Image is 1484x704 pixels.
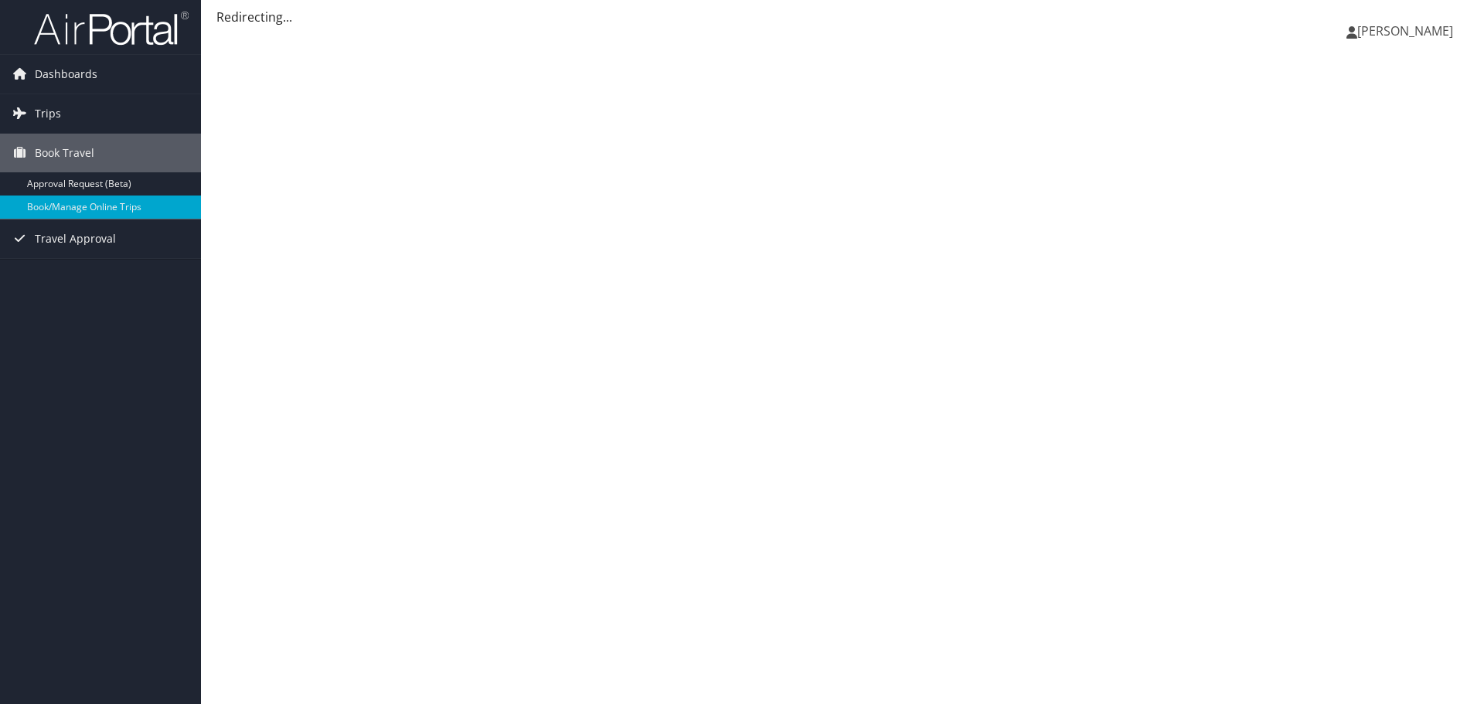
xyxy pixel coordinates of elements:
[1346,8,1469,54] a: [PERSON_NAME]
[216,8,1469,26] div: Redirecting...
[35,94,61,133] span: Trips
[35,55,97,94] span: Dashboards
[34,10,189,46] img: airportal-logo.png
[35,134,94,172] span: Book Travel
[1357,22,1453,39] span: [PERSON_NAME]
[35,219,116,258] span: Travel Approval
